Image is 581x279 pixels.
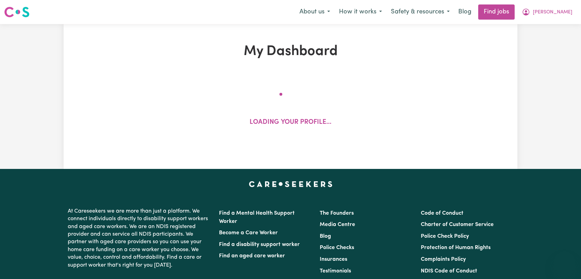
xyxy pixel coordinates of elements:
[68,205,211,272] p: At Careseekers we are more than just a platform. We connect individuals directly to disability su...
[478,4,515,20] a: Find jobs
[421,234,469,239] a: Police Check Policy
[320,257,347,262] a: Insurances
[295,5,335,19] button: About us
[320,268,351,274] a: Testimonials
[320,234,331,239] a: Blog
[320,222,355,227] a: Media Centre
[219,253,285,259] a: Find an aged care worker
[249,181,332,187] a: Careseekers home page
[421,211,463,216] a: Code of Conduct
[335,5,386,19] button: How it works
[553,251,575,273] iframe: Button to launch messaging window
[533,9,572,16] span: [PERSON_NAME]
[386,5,454,19] button: Safety & resources
[143,43,438,60] h1: My Dashboard
[517,5,577,19] button: My Account
[219,242,300,247] a: Find a disability support worker
[219,211,295,224] a: Find a Mental Health Support Worker
[421,222,494,227] a: Charter of Customer Service
[421,268,477,274] a: NDIS Code of Conduct
[421,245,491,250] a: Protection of Human Rights
[454,4,475,20] a: Blog
[320,211,354,216] a: The Founders
[320,245,354,250] a: Police Checks
[4,6,30,18] img: Careseekers logo
[421,257,466,262] a: Complaints Policy
[219,230,278,236] a: Become a Care Worker
[4,4,30,20] a: Careseekers logo
[250,118,331,128] p: Loading your profile...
